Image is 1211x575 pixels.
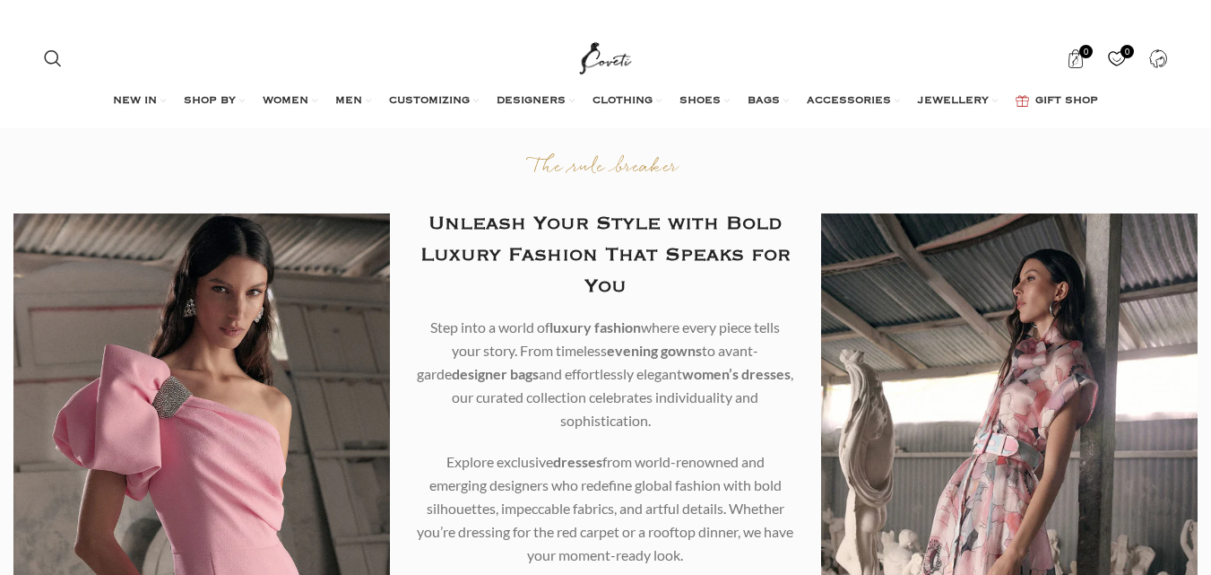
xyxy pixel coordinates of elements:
a: 0 [1098,40,1135,76]
b: evening gowns [607,342,702,359]
a: SHOP BY [184,83,245,119]
b: women’s dresses [682,365,791,382]
b: luxury fashion [549,318,641,335]
span: BAGS [748,94,780,109]
a: SHOES [679,83,730,119]
b: designer bags [452,365,539,382]
a: GIFT SHOP [1016,83,1098,119]
span: 0 [1120,45,1134,58]
a: WOMEN [263,83,317,119]
span: GIFT SHOP [1035,94,1098,109]
span: CLOTHING [593,94,653,109]
div: My Wishlist [1098,40,1135,76]
a: CUSTOMIZING [389,83,479,119]
div: Main navigation [35,83,1176,119]
a: CLOTHING [593,83,662,119]
p: The rule breaker [417,155,793,181]
a: 0 [1057,40,1094,76]
p: Explore exclusive from world-renowned and emerging designers who redefine global fashion with bol... [417,450,793,567]
a: NEW IN [113,83,166,119]
b: dresses [553,453,602,470]
a: JEWELLERY [918,83,998,119]
h2: Unleash Your Style with Bold Luxury Fashion That Speaks for You [417,208,793,302]
a: BAGS [748,83,789,119]
span: MEN [335,94,362,109]
img: GiftBag [1016,95,1029,107]
p: Step into a world of where every piece tells your story. From timeless to avant-garde and effortl... [417,316,793,432]
span: 0 [1079,45,1093,58]
a: Search [35,40,71,76]
a: Site logo [575,49,636,65]
span: ACCESSORIES [807,94,891,109]
span: DESIGNERS [497,94,566,109]
span: WOMEN [263,94,308,109]
span: JEWELLERY [918,94,989,109]
span: SHOP BY [184,94,236,109]
a: MEN [335,83,371,119]
span: NEW IN [113,94,157,109]
span: CUSTOMIZING [389,94,470,109]
span: SHOES [679,94,721,109]
img: Coveti [575,36,636,81]
a: DESIGNERS [497,83,575,119]
a: ACCESSORIES [807,83,900,119]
